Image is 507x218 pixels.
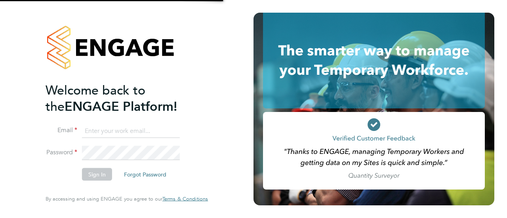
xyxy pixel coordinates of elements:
[118,168,173,181] button: Forgot Password
[46,82,200,114] h2: ENGAGE Platform!
[82,168,112,181] button: Sign In
[46,82,145,114] span: Welcome back to the
[46,126,77,135] label: Email
[162,196,208,202] a: Terms & Conditions
[46,148,77,157] label: Password
[82,124,180,138] input: Enter your work email...
[46,195,208,202] span: By accessing and using ENGAGE you agree to our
